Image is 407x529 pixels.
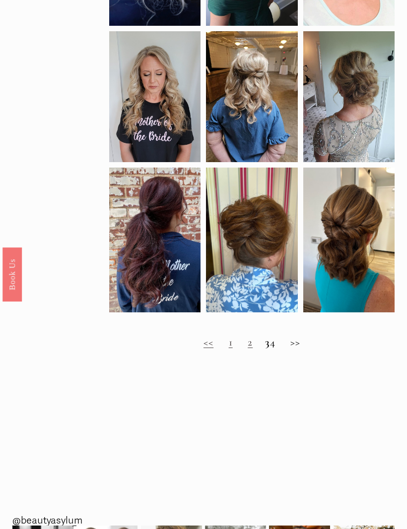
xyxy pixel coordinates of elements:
[248,336,253,349] a: 2
[2,247,22,301] a: Book Us
[109,336,395,349] h2: 4 >>
[229,336,233,349] a: 1
[203,336,213,349] a: <<
[265,336,270,349] strong: 3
